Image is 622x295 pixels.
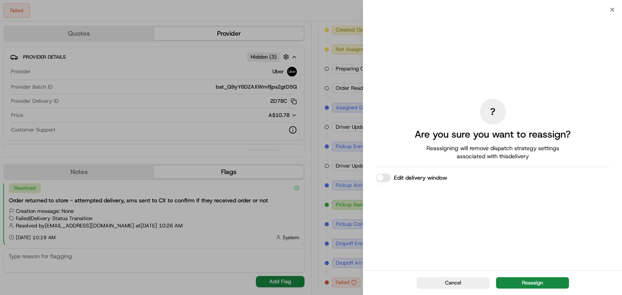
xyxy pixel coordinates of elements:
span: Reassigning will remove dispatch strategy settings associated with this delivery [415,144,571,160]
button: Reassign [496,277,569,289]
div: ? [480,99,506,125]
button: Cancel [417,277,490,289]
label: Edit delivery window [394,174,447,182]
h2: Are you sure you want to reassign? [415,128,571,141]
